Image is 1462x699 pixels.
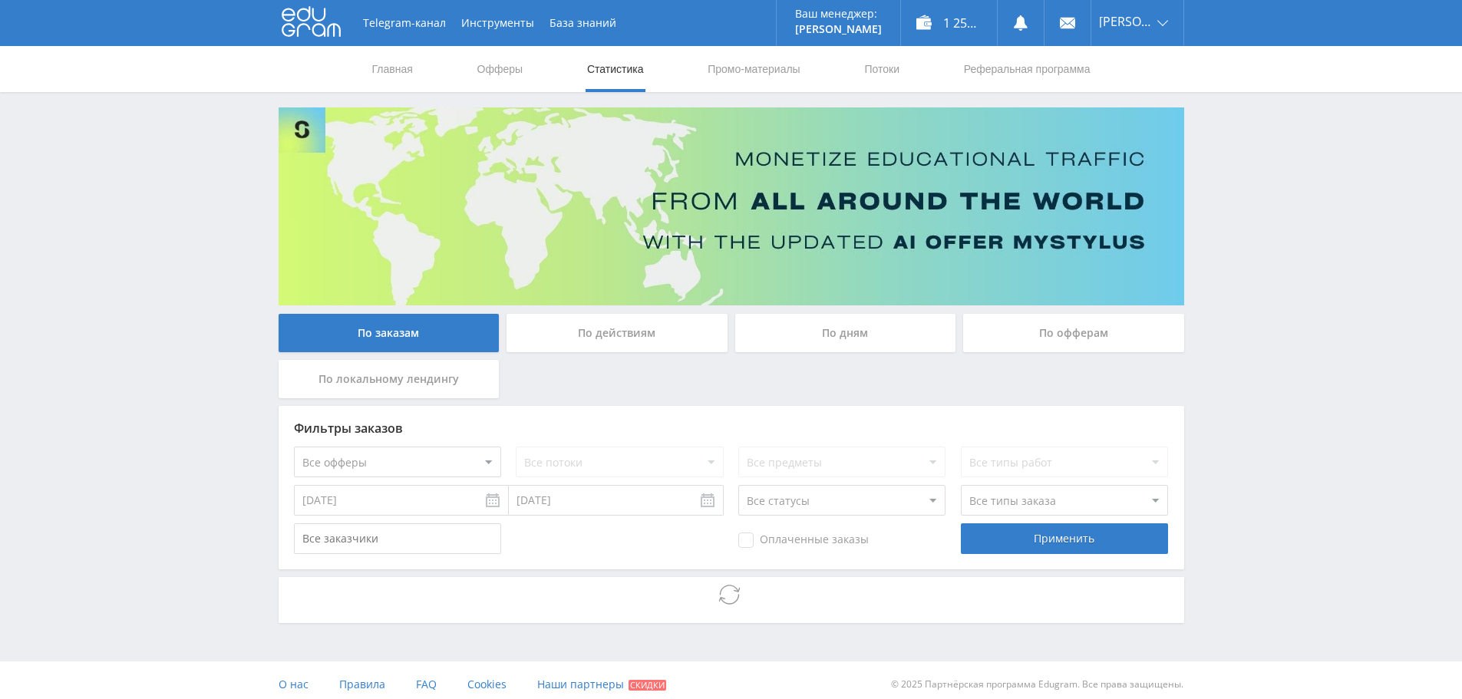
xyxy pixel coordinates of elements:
div: По локальному лендингу [279,360,500,398]
span: Скидки [629,680,666,691]
a: Потоки [863,46,901,92]
div: Фильтры заказов [294,421,1169,435]
span: FAQ [416,677,437,691]
span: [PERSON_NAME] [1099,15,1153,28]
p: [PERSON_NAME] [795,23,882,35]
a: Промо-материалы [706,46,801,92]
input: Все заказчики [294,523,501,554]
a: Реферальная программа [962,46,1092,92]
span: Cookies [467,677,507,691]
a: Офферы [476,46,525,92]
span: Оплаченные заказы [738,532,869,548]
div: По дням [735,314,956,352]
span: О нас [279,677,309,691]
div: По заказам [279,314,500,352]
div: По действиям [507,314,728,352]
p: Ваш менеджер: [795,8,882,20]
a: Главная [371,46,414,92]
div: По офферам [963,314,1184,352]
span: Наши партнеры [537,677,624,691]
span: Правила [339,677,385,691]
a: Статистика [586,46,645,92]
img: Banner [279,107,1184,305]
div: Применить [961,523,1168,554]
